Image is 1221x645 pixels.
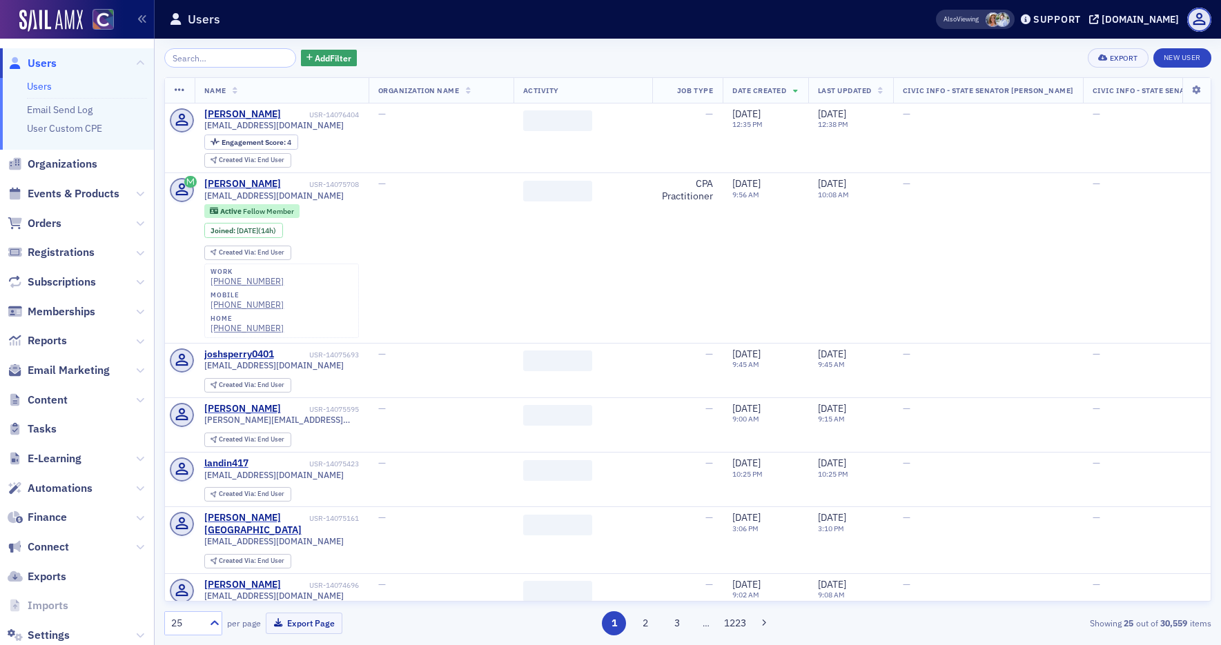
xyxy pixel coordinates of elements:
span: Joined : [211,226,237,235]
span: Orders [28,216,61,231]
span: — [903,108,910,120]
span: Date Created [732,86,786,95]
span: — [705,402,713,415]
span: — [705,578,713,591]
div: Joined: 2025-10-13 00:00:00 [204,223,283,238]
span: — [1093,177,1100,190]
a: Organizations [8,157,97,172]
span: — [705,511,713,524]
span: E-Learning [28,451,81,466]
a: [PHONE_NUMBER] [211,323,284,333]
a: Reports [8,333,67,348]
div: End User [219,381,284,389]
time: 9:45 AM [732,359,759,369]
span: Created Via : [219,435,257,444]
span: — [903,348,910,360]
a: Users [8,56,57,71]
div: End User [219,157,284,164]
div: [PHONE_NUMBER] [211,299,284,310]
span: [DATE] [818,511,846,524]
span: — [1093,511,1100,524]
time: 9:02 AM [732,590,759,599]
button: 3 [665,611,689,635]
div: Engagement Score: 4 [204,135,298,150]
a: Registrations [8,245,95,260]
label: per page [227,617,261,629]
span: [DATE] [732,402,761,415]
span: — [705,457,713,469]
button: Export [1088,48,1148,68]
time: 9:08 AM [818,590,845,599]
span: Organization Name [378,86,460,95]
a: SailAMX [19,10,83,32]
span: Created Via : [219,556,257,565]
div: USR-14076404 [283,110,359,119]
a: Imports [8,598,68,613]
time: 9:56 AM [732,190,759,199]
div: home [211,315,284,323]
span: — [705,348,713,360]
span: ‌ [523,405,592,426]
span: — [378,511,386,524]
span: ‌ [523,581,592,602]
span: [DATE] [818,108,846,120]
span: — [903,457,910,469]
div: USR-14075423 [251,459,359,468]
div: CPA Practitioner [662,178,713,202]
span: — [705,108,713,120]
button: Export Page [266,613,342,634]
span: ‌ [523,110,592,131]
span: Tasks [28,421,57,437]
a: Automations [8,481,92,496]
span: Created Via : [219,489,257,498]
div: Created Via: End User [204,153,291,168]
span: [EMAIL_ADDRESS][DOMAIN_NAME] [204,470,344,480]
a: Content [8,393,68,408]
span: [EMAIL_ADDRESS][DOMAIN_NAME] [204,120,344,130]
div: (14h) [237,226,276,235]
div: [PERSON_NAME] [204,108,281,121]
button: [DOMAIN_NAME] [1089,14,1184,24]
span: — [1093,402,1100,415]
span: … [696,617,716,629]
span: Subscriptions [28,275,96,290]
span: — [378,402,386,415]
img: SailAMX [92,9,114,30]
span: Add Filter [315,52,351,64]
a: Finance [8,510,67,525]
span: — [378,177,386,190]
span: [DATE] [732,177,761,190]
a: [PERSON_NAME] [204,579,281,591]
span: Memberships [28,304,95,319]
span: — [1093,108,1100,120]
span: Name [204,86,226,95]
div: [PERSON_NAME] [204,178,281,190]
button: 2 [634,611,658,635]
div: [PERSON_NAME] [204,403,281,415]
a: Exports [8,569,66,584]
strong: 30,559 [1158,617,1190,629]
span: [EMAIL_ADDRESS][DOMAIN_NAME] [204,591,344,601]
strong: 25 [1122,617,1136,629]
time: 9:00 AM [732,414,759,424]
span: ‌ [523,460,592,481]
a: New User [1153,48,1211,68]
time: 9:45 AM [818,359,845,369]
span: — [378,348,386,360]
a: Email Marketing [8,363,110,378]
span: [DATE] [818,578,846,591]
div: landin417 [204,457,248,470]
span: ‌ [523,181,592,201]
span: [DATE] [237,226,258,235]
span: Created Via : [219,155,257,164]
a: Orders [8,216,61,231]
a: [PERSON_NAME][GEOGRAPHIC_DATA] [204,512,307,536]
span: — [1093,348,1100,360]
span: Email Marketing [28,363,110,378]
span: [DATE] [818,402,846,415]
a: joshsperry0401 [204,348,274,361]
a: Active Fellow Member [210,207,293,216]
